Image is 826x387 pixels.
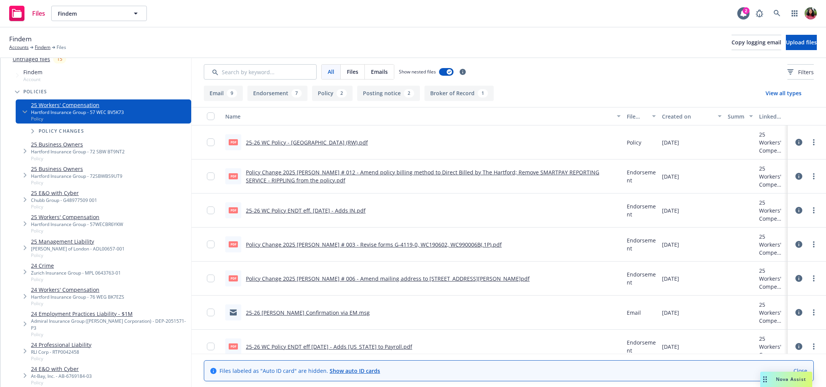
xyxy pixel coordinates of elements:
span: pdf [229,275,238,281]
button: Copy logging email [732,35,781,50]
input: Select all [207,112,215,120]
span: Filters [787,68,814,76]
span: Policy [31,155,125,162]
a: more [809,240,818,249]
span: Emails [371,68,388,76]
span: Show nested files [399,68,436,75]
span: Files labeled as "Auto ID card" are hidden. [220,367,380,375]
span: Policy [627,138,641,146]
span: Policy [31,203,97,210]
span: pdf [229,207,238,213]
button: Nova Assist [760,372,812,387]
a: 25 Management Liability [31,237,125,246]
button: Filters [787,64,814,80]
a: Untriaged files [13,55,50,63]
div: 25 Workers' Compensation [759,301,785,325]
div: Summary [728,112,745,120]
button: Policy [312,86,353,101]
div: 15 [53,55,66,63]
div: Zurich Insurance Group - MPL 0643763-01 [31,270,121,276]
span: Policy [31,252,125,259]
span: Policy [31,179,122,186]
button: Created on [659,107,725,125]
span: Email [627,309,641,317]
a: Search [769,6,785,21]
a: 25-26 [PERSON_NAME] Confirmation via EM.msg [246,309,370,316]
input: Toggle Row Selected [207,138,215,146]
div: Drag to move [760,372,770,387]
a: 24 Workers' Compensation [31,286,124,294]
span: Policy [31,228,123,234]
span: [DATE] [662,138,679,146]
span: Findem [9,34,32,44]
div: Chubb Group - G48977509 001 [31,197,97,203]
div: Created on [662,112,713,120]
span: Account [23,76,42,83]
button: View all types [753,86,814,101]
a: 25-26 WC Policy - [GEOGRAPHIC_DATA] (RW).pdf [246,139,368,146]
span: pdf [229,241,238,247]
span: [DATE] [662,241,679,249]
span: [DATE] [662,172,679,180]
span: Files [57,44,66,51]
div: 25 Workers' Compensation [759,267,785,291]
div: 25 Workers' Compensation [759,335,785,359]
span: Filters [798,68,814,76]
div: RLI Corp - RTP0042458 [31,349,91,355]
a: 24 E&O with Cyber [31,365,92,373]
span: Findem [23,68,42,76]
div: Hartford Insurance Group - 57 WEC BV5K73 [31,109,124,115]
a: 25 Workers' Compensation [31,101,124,109]
a: more [809,206,818,215]
div: Hartford Insurance Group - 76 WEG BK7EZS [31,294,124,300]
a: more [809,308,818,317]
div: 2 [337,89,347,98]
span: pdf [229,173,238,179]
button: Endorsement [247,86,307,101]
div: 25 Workers' Compensation [759,198,785,223]
span: Endorsement [627,270,656,286]
div: 2 [404,89,414,98]
span: Endorsement [627,202,656,218]
span: Endorsement [627,236,656,252]
span: Policy [31,379,92,386]
span: Findem [58,10,124,18]
span: Files [347,68,358,76]
a: more [809,342,818,351]
input: Toggle Row Selected [207,343,215,350]
a: 25 Workers' Compensation [31,213,123,221]
a: Findem [35,44,50,51]
a: Accounts [9,44,29,51]
a: more [809,274,818,283]
button: Broker of Record [424,86,494,101]
a: Policy Change 2025 [PERSON_NAME] # 003 - Revise forms G-4119-0, WC190602, WC990006B(.1P).pdf [246,241,502,248]
div: 25 Workers' Compensation [759,130,785,154]
a: Policy Change 2025 [PERSON_NAME] # 006 - Amend mailing address to [STREET_ADDRESS][PERSON_NAME]pdf [246,275,530,282]
div: 7 [291,89,302,98]
a: Files [6,3,48,24]
div: [PERSON_NAME] of London - ADL00657-001 [31,246,125,252]
span: All [328,68,334,76]
button: Upload files [786,35,817,50]
input: Toggle Row Selected [207,207,215,214]
button: Email [204,86,243,101]
button: Linked associations [756,107,788,125]
a: Close [793,367,807,375]
span: Policies [23,89,47,94]
button: Name [222,107,624,125]
input: Toggle Row Selected [207,241,215,248]
input: Toggle Row Selected [207,172,215,180]
button: Findem [51,6,147,21]
span: Files [32,10,45,16]
div: Linked associations [759,112,785,120]
span: [DATE] [662,275,679,283]
a: more [809,172,818,181]
a: 24 Professional Liability [31,341,91,349]
span: Nova Assist [776,376,806,382]
button: Summary [725,107,756,125]
div: File type [627,112,647,120]
div: At-Bay, Inc. - AB-6769184-03 [31,373,92,379]
button: Posting notice [357,86,420,101]
input: Toggle Row Selected [207,309,215,316]
a: 24 Employment Practices Liability - $1M [31,310,188,318]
